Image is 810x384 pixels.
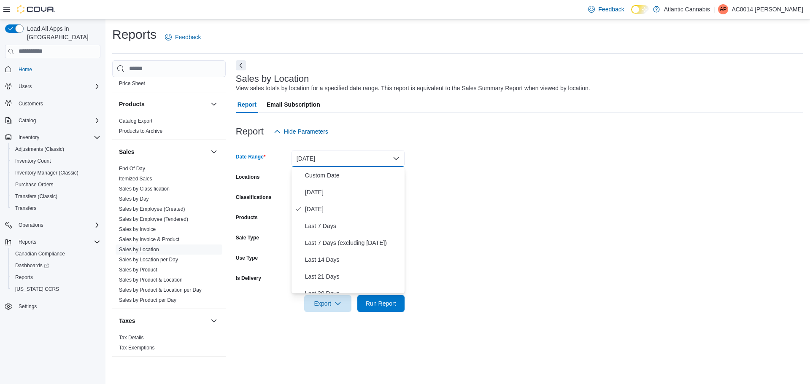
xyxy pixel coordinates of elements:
span: Email Subscription [267,96,320,113]
span: Inventory [19,134,39,141]
div: Products [112,116,226,140]
button: Sales [209,147,219,157]
h3: Sales [119,148,135,156]
div: Sales [112,164,226,309]
button: Reports [8,271,104,283]
span: Last 7 Days [305,221,401,231]
button: Catalog [2,115,104,126]
button: Operations [2,219,104,231]
a: Home [15,64,35,75]
p: Atlantic Cannabis [664,4,710,14]
span: Sales by Employee (Tendered) [119,216,188,223]
label: Sale Type [236,234,259,241]
span: Sales by Location per Day [119,256,178,263]
a: Tax Details [119,335,144,341]
span: Last 30 Days [305,288,401,298]
a: Sales by Location per Day [119,257,178,263]
a: Purchase Orders [12,180,57,190]
a: Adjustments (Classic) [12,144,67,154]
a: Catalog Export [119,118,152,124]
span: Dashboards [15,262,49,269]
a: Inventory Manager (Classic) [12,168,82,178]
a: Transfers (Classic) [12,191,61,201]
span: Last 14 Days [305,255,401,265]
button: Taxes [119,317,207,325]
button: [US_STATE] CCRS [8,283,104,295]
span: Feedback [175,33,201,41]
h3: Sales by Location [236,74,309,84]
a: Sales by Invoice [119,226,156,232]
a: [US_STATE] CCRS [12,284,62,294]
span: Canadian Compliance [15,250,65,257]
div: AC0014 Parsons Josh [718,4,728,14]
span: Customers [15,98,100,109]
span: Canadian Compliance [12,249,100,259]
span: Home [15,64,100,75]
a: Reports [12,272,36,282]
button: Sales [119,148,207,156]
a: Sales by Product & Location per Day [119,287,202,293]
a: Sales by Employee (Created) [119,206,185,212]
span: End Of Day [119,165,145,172]
h3: Products [119,100,145,108]
span: [US_STATE] CCRS [15,286,59,293]
span: Sales by Invoice [119,226,156,233]
a: Price Sheet [119,81,145,86]
a: Sales by Employee (Tendered) [119,216,188,222]
span: Dashboards [12,260,100,271]
a: Sales by Product & Location [119,277,183,283]
span: Purchase Orders [15,181,54,188]
label: Locations [236,174,260,180]
a: Feedback [162,29,204,46]
span: Transfers (Classic) [12,191,100,201]
button: Settings [2,300,104,312]
a: Settings [15,301,40,311]
span: Itemized Sales [119,175,152,182]
span: Last 7 Days (excluding [DATE]) [305,238,401,248]
a: Transfers [12,203,40,213]
span: Reports [12,272,100,282]
a: Sales by Day [119,196,149,202]
a: Sales by Classification [119,186,170,192]
span: Load All Apps in [GEOGRAPHIC_DATA] [24,24,100,41]
a: Tax Exemptions [119,345,155,351]
span: Inventory Manager (Classic) [12,168,100,178]
button: Adjustments (Classic) [8,143,104,155]
div: Pricing [112,78,226,92]
button: Inventory Manager (Classic) [8,167,104,179]
button: Hide Parameters [270,123,332,140]
span: Sales by Employee (Created) [119,206,185,212]
h1: Reports [112,26,157,43]
a: Canadian Compliance [12,249,68,259]
div: Select listbox [292,167,405,293]
span: Sales by Product [119,266,157,273]
span: Products to Archive [119,128,162,134]
a: End Of Day [119,166,145,172]
a: Feedback [585,1,627,18]
button: Customers [2,97,104,110]
span: Users [15,81,100,91]
span: Sales by Location [119,246,159,253]
h3: Taxes [119,317,135,325]
button: Taxes [209,316,219,326]
span: Sales by Product & Location per Day [119,287,202,293]
a: Sales by Product per Day [119,297,176,303]
span: Users [19,83,32,90]
h3: Report [236,126,264,137]
button: Inventory Count [8,155,104,167]
button: Export [304,295,351,312]
button: Users [15,81,35,91]
span: Custom Date [305,170,401,180]
button: Home [2,63,104,75]
span: Sales by Invoice & Product [119,236,179,243]
span: Transfers (Classic) [15,193,57,200]
span: [DATE] [305,204,401,214]
nav: Complex example [5,60,100,335]
span: Inventory Count [12,156,100,166]
button: Inventory [15,132,43,142]
button: Inventory [2,132,104,143]
span: Inventory [15,132,100,142]
span: Feedback [598,5,624,13]
a: Products to Archive [119,128,162,134]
